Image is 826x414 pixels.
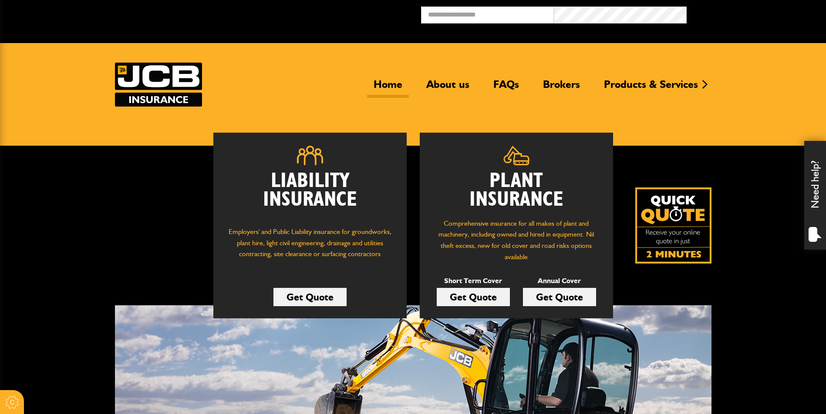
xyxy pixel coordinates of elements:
h2: Liability Insurance [226,172,394,218]
div: Need help? [804,141,826,250]
a: Products & Services [597,78,705,98]
h2: Plant Insurance [433,172,600,209]
button: Broker Login [687,7,819,20]
a: Brokers [536,78,587,98]
p: Annual Cover [523,275,596,287]
a: About us [420,78,476,98]
img: JCB Insurance Services logo [115,63,202,107]
a: Home [367,78,409,98]
a: Get your insurance quote isn just 2-minutes [635,187,711,264]
p: Employers' and Public Liability insurance for groundworks, plant hire, light civil engineering, d... [226,226,394,268]
a: FAQs [487,78,526,98]
img: Quick Quote [635,187,711,264]
a: Get Quote [437,288,510,306]
a: Get Quote [273,288,347,306]
a: JCB Insurance Services [115,63,202,107]
p: Short Term Cover [437,275,510,287]
p: Comprehensive insurance for all makes of plant and machinery, including owned and hired in equipm... [433,218,600,262]
a: Get Quote [523,288,596,306]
